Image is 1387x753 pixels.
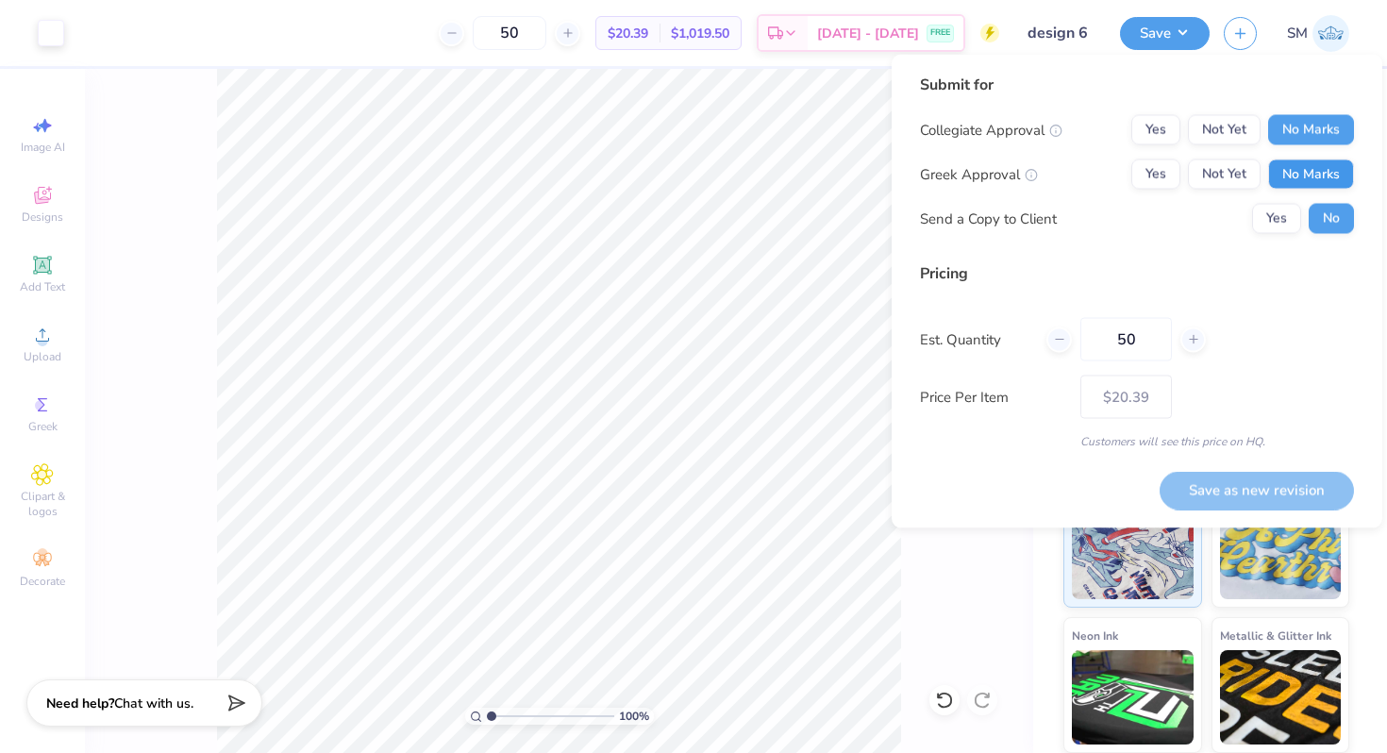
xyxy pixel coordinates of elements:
button: Not Yet [1188,159,1261,190]
button: Save [1120,17,1210,50]
div: Send a Copy to Client [920,208,1057,229]
span: Neon Ink [1072,626,1118,645]
span: Image AI [21,140,65,155]
input: – – [473,16,546,50]
img: Sharlize Moayedi [1312,15,1349,52]
input: – – [1080,318,1172,361]
div: Collegiate Approval [920,119,1062,141]
img: Standard [1072,505,1194,599]
span: 100 % [619,708,649,725]
div: Customers will see this price on HQ. [920,433,1354,450]
input: Untitled Design [1013,14,1106,52]
label: Price Per Item [920,386,1066,408]
button: No Marks [1268,115,1354,145]
img: Neon Ink [1072,650,1194,745]
button: Yes [1131,115,1180,145]
span: Chat with us. [114,694,193,712]
button: No Marks [1268,159,1354,190]
span: SM [1287,23,1308,44]
span: Clipart & logos [9,489,75,519]
span: Upload [24,349,61,364]
span: Decorate [20,574,65,589]
label: Est. Quantity [920,328,1032,350]
button: Yes [1252,204,1301,234]
div: Greek Approval [920,163,1038,185]
strong: Need help? [46,694,114,712]
span: $20.39 [608,24,648,43]
span: Add Text [20,279,65,294]
span: FREE [930,26,950,40]
button: No [1309,204,1354,234]
a: SM [1287,15,1349,52]
span: Metallic & Glitter Ink [1220,626,1331,645]
span: Designs [22,209,63,225]
img: Metallic & Glitter Ink [1220,650,1342,745]
span: [DATE] - [DATE] [817,24,919,43]
button: Not Yet [1188,115,1261,145]
div: Submit for [920,74,1354,96]
div: Pricing [920,262,1354,285]
span: $1,019.50 [671,24,729,43]
img: Puff Ink [1220,505,1342,599]
span: Greek [28,419,58,434]
button: Yes [1131,159,1180,190]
